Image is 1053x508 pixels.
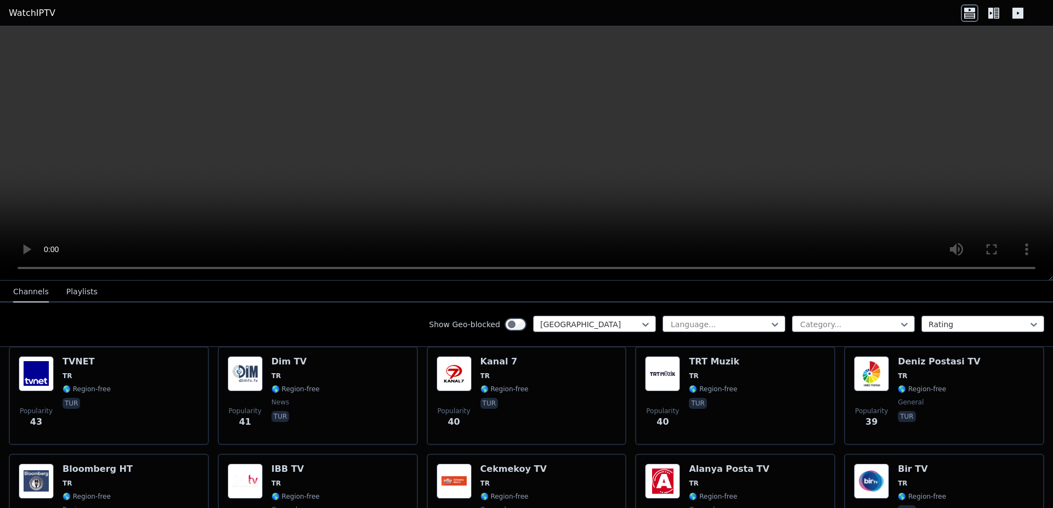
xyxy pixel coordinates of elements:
img: IBB TV [228,464,263,499]
span: 🌎 Region-free [689,492,737,501]
span: Popularity [438,407,471,415]
h6: TVNET [63,356,111,367]
img: Deniz Postasi TV [854,356,889,391]
span: 🌎 Region-free [689,385,737,393]
h6: Deniz Postasi TV [898,356,980,367]
span: 🌎 Region-free [63,385,111,393]
img: Alanya Posta TV [645,464,680,499]
span: TR [689,372,698,380]
span: TR [271,372,281,380]
span: TR [271,479,281,488]
span: 🌎 Region-free [271,492,320,501]
span: 41 [239,415,251,429]
span: 🌎 Region-free [480,385,529,393]
img: Kanal 7 [437,356,472,391]
img: Cekmekoy TV [437,464,472,499]
h6: TRT Muzik [689,356,739,367]
p: tur [689,398,706,409]
p: tur [271,411,289,422]
span: Popularity [20,407,53,415]
span: TR [898,372,907,380]
span: Popularity [855,407,888,415]
span: general [898,398,924,407]
span: 43 [30,415,42,429]
img: TVNET [19,356,54,391]
span: TR [898,479,907,488]
span: 🌎 Region-free [898,492,946,501]
span: news [271,398,289,407]
p: tur [63,398,80,409]
span: TR [63,479,72,488]
span: TR [689,479,698,488]
span: 🌎 Region-free [63,492,111,501]
h6: Dim TV [271,356,320,367]
img: Bir TV [854,464,889,499]
span: 🌎 Region-free [480,492,529,501]
h6: IBB TV [271,464,320,475]
button: Channels [13,282,49,302]
span: 39 [865,415,877,429]
span: 40 [448,415,460,429]
h6: Kanal 7 [480,356,529,367]
h6: Bloomberg HT [63,464,133,475]
button: Playlists [66,282,98,302]
p: tur [480,398,498,409]
span: 🌎 Region-free [271,385,320,393]
span: TR [480,479,490,488]
span: TR [480,372,490,380]
img: Dim TV [228,356,263,391]
a: WatchIPTV [9,7,55,20]
span: 🌎 Region-free [898,385,946,393]
span: Popularity [229,407,262,415]
span: TR [63,372,72,380]
span: Popularity [646,407,679,415]
h6: Cekmekoy TV [480,464,547,475]
p: tur [898,411,915,422]
h6: Bir TV [898,464,946,475]
label: Show Geo-blocked [429,319,500,330]
img: TRT Muzik [645,356,680,391]
span: 40 [656,415,669,429]
h6: Alanya Posta TV [689,464,769,475]
img: Bloomberg HT [19,464,54,499]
